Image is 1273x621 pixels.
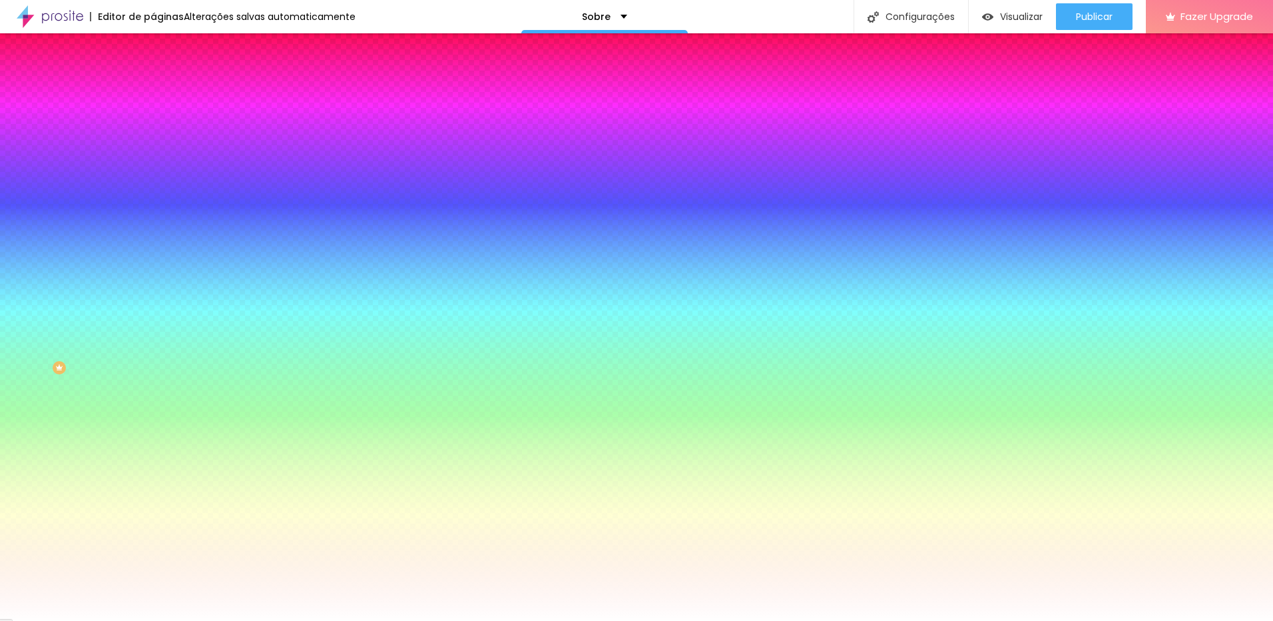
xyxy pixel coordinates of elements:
[582,12,611,21] p: Sobre
[1180,11,1253,22] span: Fazer Upgrade
[969,3,1056,30] button: Visualizar
[1056,3,1133,30] button: Publicar
[1000,11,1043,22] span: Visualizar
[982,11,993,23] img: view-1.svg
[868,11,879,23] img: Icone
[90,12,184,21] div: Editor de páginas
[184,12,356,21] div: Alterações salvas automaticamente
[1076,11,1113,22] span: Publicar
